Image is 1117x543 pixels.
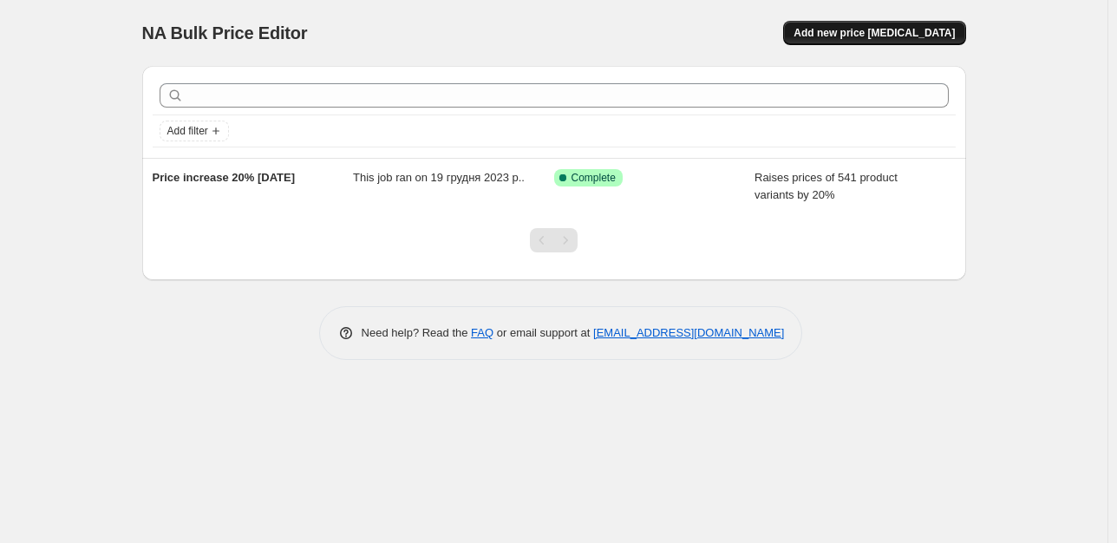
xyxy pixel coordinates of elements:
span: Need help? Read the [362,326,472,339]
span: Raises prices of 541 product variants by 20% [754,171,898,201]
button: Add filter [160,121,229,141]
a: FAQ [471,326,493,339]
nav: Pagination [530,228,578,252]
span: Add new price [MEDICAL_DATA] [794,26,955,40]
span: This job ran on 19 грудня 2023 р.. [353,171,525,184]
a: [EMAIL_ADDRESS][DOMAIN_NAME] [593,326,784,339]
span: or email support at [493,326,593,339]
span: Price increase 20% [DATE] [153,171,296,184]
button: Add new price [MEDICAL_DATA] [783,21,965,45]
span: Add filter [167,124,208,138]
span: NA Bulk Price Editor [142,23,308,43]
span: Complete [572,171,616,185]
